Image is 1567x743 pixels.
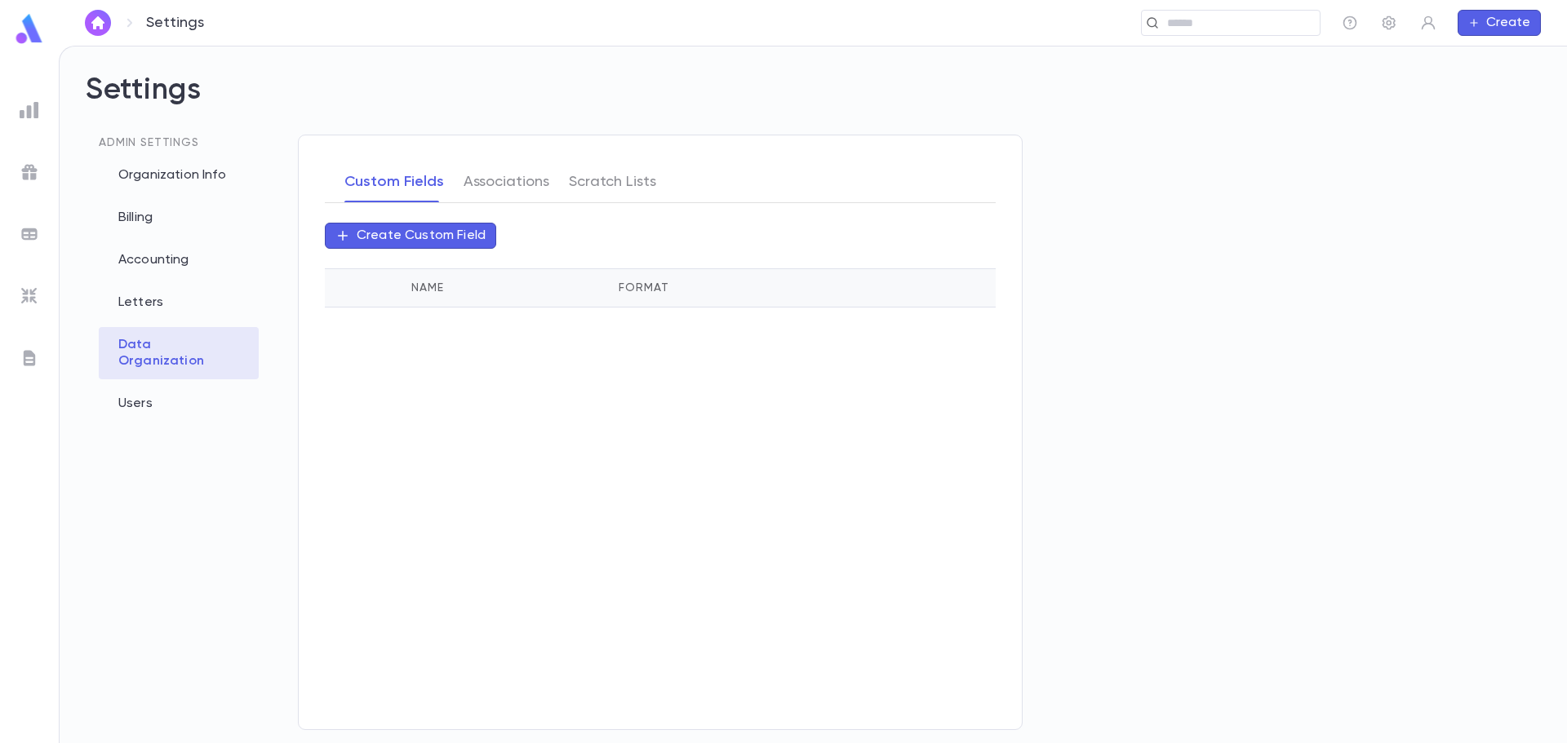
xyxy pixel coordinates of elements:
[20,162,39,182] img: campaigns_grey.99e729a5f7ee94e3726e6486bddda8f1.svg
[325,223,496,249] button: Create Custom Field
[569,161,656,202] button: Scratch Lists
[619,282,668,294] span: Format
[344,161,444,202] button: Custom Fields
[88,16,108,29] img: home_white.a664292cf8c1dea59945f0da9f25487c.svg
[464,161,549,202] button: Associations
[99,386,259,422] div: Users
[20,348,39,368] img: letters_grey.7941b92b52307dd3b8a917253454ce1c.svg
[20,100,39,120] img: reports_grey.c525e4749d1bce6a11f5fe2a8de1b229.svg
[146,14,204,32] p: Settings
[20,286,39,306] img: imports_grey.530a8a0e642e233f2baf0ef88e8c9fcb.svg
[411,282,443,294] span: Name
[86,73,1541,135] h2: Settings
[1458,10,1541,36] button: Create
[13,13,46,45] img: logo
[99,327,259,379] div: Data Organization
[20,224,39,244] img: batches_grey.339ca447c9d9533ef1741baa751efc33.svg
[99,200,259,236] div: Billing
[357,228,486,244] p: Create Custom Field
[99,137,199,148] span: Admin Settings
[99,242,259,278] div: Accounting
[99,285,259,321] div: Letters
[99,157,259,193] div: Organization Info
